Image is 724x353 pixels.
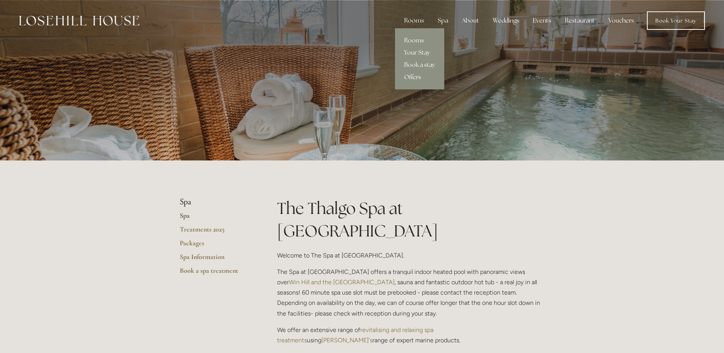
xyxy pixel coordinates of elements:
div: Restaurant [559,13,601,28]
a: Your Stay [395,47,444,59]
a: Book a stay [395,59,444,71]
a: Vouchers [602,13,640,28]
div: Events [527,13,557,28]
a: Rooms [395,34,444,47]
a: Treatments 2025 [180,225,253,239]
div: Rooms [398,13,430,28]
div: About [456,13,485,28]
div: Weddings [487,13,525,28]
a: Win Hill and the [GEOGRAPHIC_DATA] [289,279,395,286]
li: Spa [180,197,253,207]
a: [PERSON_NAME]'s [321,337,372,344]
img: Losehill House [19,16,139,26]
a: Offers [395,71,444,83]
p: We offer an extensive range of using range of expert marine products. [277,325,545,345]
a: Spa Information [180,253,253,266]
p: Welcome to The Spa at [GEOGRAPHIC_DATA]. [277,250,545,261]
a: Spa [180,211,253,225]
a: Packages [180,239,253,253]
a: Book Your Stay [647,11,705,30]
h1: The Thalgo Spa at [GEOGRAPHIC_DATA] [277,197,545,242]
a: Book a spa treatment [180,266,253,280]
div: Spa [432,13,454,28]
p: The Spa at [GEOGRAPHIC_DATA] offers a tranquil indoor heated pool with panoramic views over , sau... [277,267,545,319]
